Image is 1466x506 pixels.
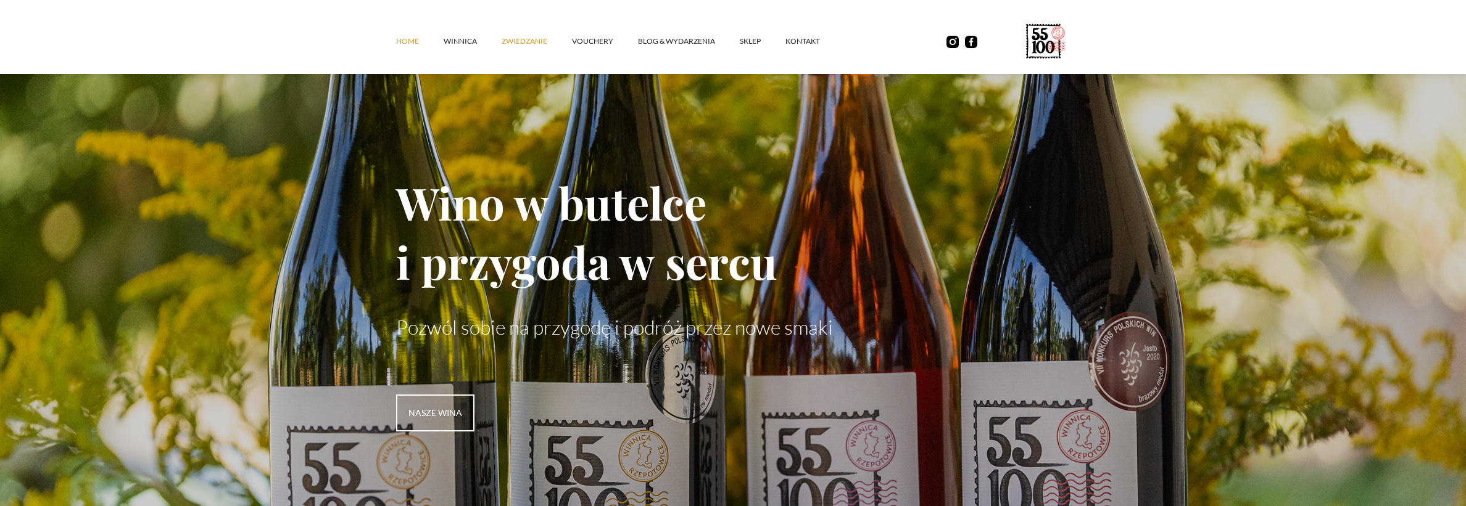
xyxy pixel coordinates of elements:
[396,173,1070,291] h1: Wino w butelce i przygoda w sercu
[444,23,502,60] a: winnica
[638,23,740,60] a: Blog & Wydarzenia
[502,23,572,60] a: ZWIEDZANIE
[785,23,845,60] a: kontakt
[740,23,785,60] a: SKLEP
[572,23,638,60] a: vouchery
[396,23,444,60] a: Home
[396,394,474,431] a: nasze wina
[396,316,1070,339] p: Pozwól sobie na przygodę i podróż przez nowe smaki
